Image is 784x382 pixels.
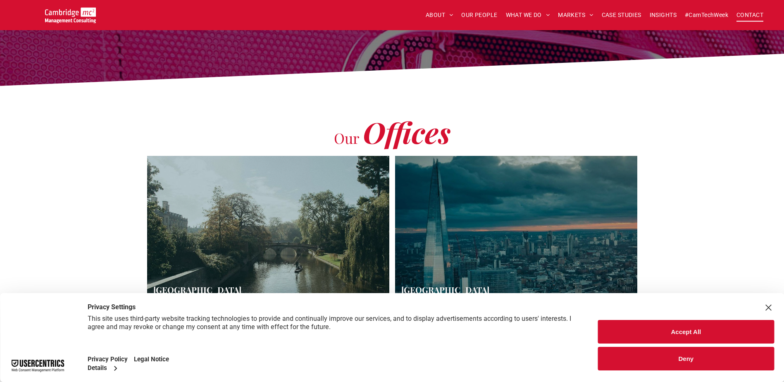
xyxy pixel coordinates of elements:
[45,7,96,23] img: Cambridge MC Logo
[598,9,646,21] a: CASE STUDIES
[45,9,96,17] a: Your Business Transformed | Cambridge Management Consulting
[363,112,450,151] span: Offices
[147,156,389,321] a: Hazy afternoon photo of river and bridge in Cambridge. Punt boat in middle-distance. Trees either...
[732,9,767,21] a: CONTACT
[395,156,637,321] a: Aerial photo of Tower Bridge, London. Thames snakes into distance. Hazy background.
[681,9,732,21] a: #CamTechWeek
[554,9,597,21] a: MARKETS
[646,9,681,21] a: INSIGHTS
[334,128,360,148] span: Our
[502,9,554,21] a: WHAT WE DO
[422,9,458,21] a: ABOUT
[457,9,501,21] a: OUR PEOPLE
